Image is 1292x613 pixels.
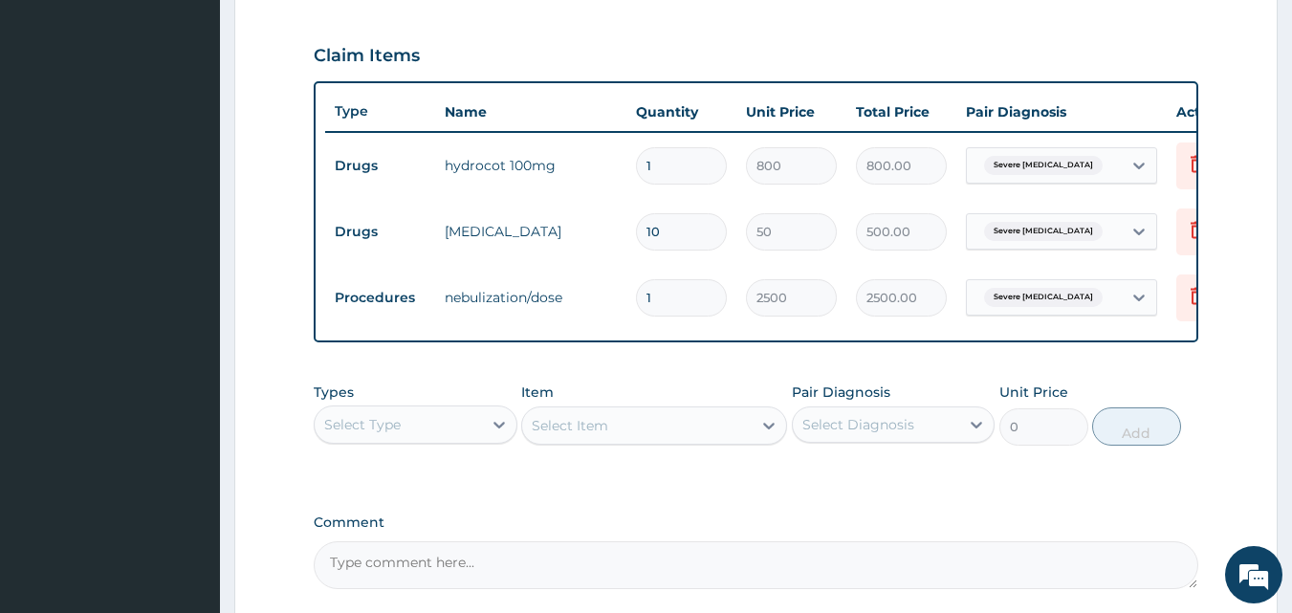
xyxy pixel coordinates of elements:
h3: Claim Items [314,46,420,67]
th: Pair Diagnosis [956,93,1167,131]
td: hydrocot 100mg [435,146,626,185]
td: nebulization/dose [435,278,626,317]
th: Actions [1167,93,1262,131]
label: Types [314,384,354,401]
label: Unit Price [999,383,1068,402]
th: Type [325,94,435,129]
th: Quantity [626,93,736,131]
span: Severe [MEDICAL_DATA] [984,156,1103,175]
td: Drugs [325,148,435,184]
label: Item [521,383,554,402]
td: Drugs [325,214,435,250]
button: Add [1092,407,1181,446]
img: d_794563401_company_1708531726252_794563401 [35,96,77,143]
div: Minimize live chat window [314,10,360,55]
label: Comment [314,514,1199,531]
span: Severe [MEDICAL_DATA] [984,288,1103,307]
div: Chat with us now [99,107,321,132]
th: Name [435,93,626,131]
div: Select Type [324,415,401,434]
textarea: Type your message and hit 'Enter' [10,409,364,476]
td: [MEDICAL_DATA] [435,212,626,251]
td: Procedures [325,280,435,316]
div: Select Diagnosis [802,415,914,434]
label: Pair Diagnosis [792,383,890,402]
span: We're online! [111,185,264,378]
th: Total Price [846,93,956,131]
span: Severe [MEDICAL_DATA] [984,222,1103,241]
th: Unit Price [736,93,846,131]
